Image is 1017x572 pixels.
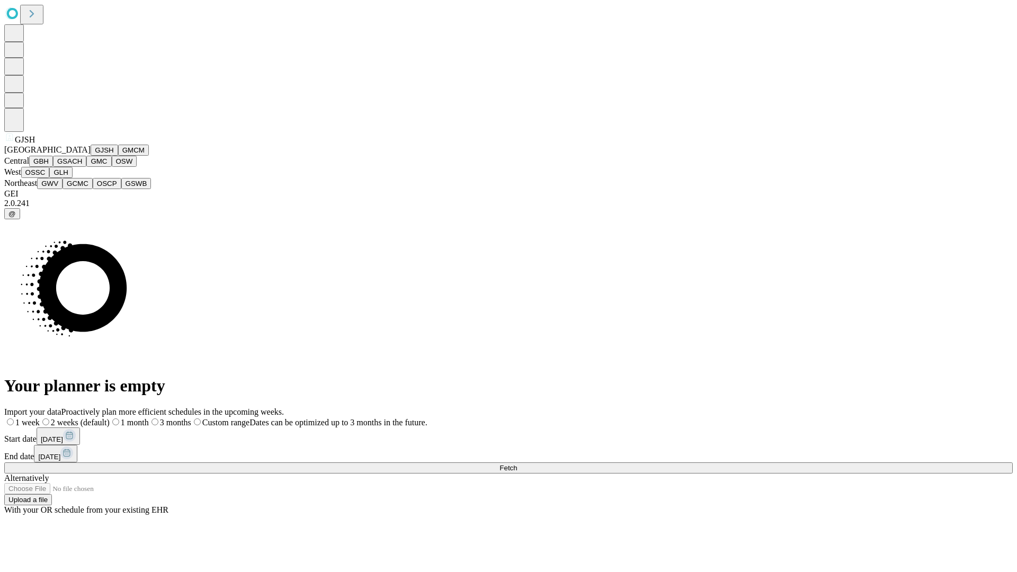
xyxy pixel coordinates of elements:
span: Alternatively [4,473,49,482]
div: 2.0.241 [4,199,1013,208]
span: [GEOGRAPHIC_DATA] [4,145,91,154]
button: GJSH [91,145,118,156]
button: OSW [112,156,137,167]
span: 1 week [15,418,40,427]
button: @ [4,208,20,219]
button: GMCM [118,145,149,156]
div: Start date [4,427,1013,445]
button: OSSC [21,167,50,178]
button: GSWB [121,178,151,189]
button: GLH [49,167,72,178]
button: Upload a file [4,494,52,505]
span: GJSH [15,135,35,144]
button: [DATE] [34,445,77,462]
span: 2 weeks (default) [51,418,110,427]
span: Import your data [4,407,61,416]
button: GWV [37,178,63,189]
div: End date [4,445,1013,462]
span: @ [8,210,16,218]
button: GMC [86,156,111,167]
span: Central [4,156,29,165]
button: GCMC [63,178,93,189]
input: Custom rangeDates can be optimized up to 3 months in the future. [194,418,201,425]
button: [DATE] [37,427,80,445]
input: 1 month [112,418,119,425]
span: Proactively plan more efficient schedules in the upcoming weeks. [61,407,284,416]
input: 2 weeks (default) [42,418,49,425]
span: Custom range [202,418,249,427]
span: [DATE] [38,453,60,461]
button: Fetch [4,462,1013,473]
span: Northeast [4,178,37,187]
span: West [4,167,21,176]
button: GBH [29,156,53,167]
div: GEI [4,189,1013,199]
span: Fetch [499,464,517,472]
span: With your OR schedule from your existing EHR [4,505,168,514]
button: OSCP [93,178,121,189]
span: 1 month [121,418,149,427]
span: Dates can be optimized up to 3 months in the future. [249,418,427,427]
span: 3 months [160,418,191,427]
h1: Your planner is empty [4,376,1013,396]
input: 3 months [151,418,158,425]
button: GSACH [53,156,86,167]
span: [DATE] [41,435,63,443]
input: 1 week [7,418,14,425]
